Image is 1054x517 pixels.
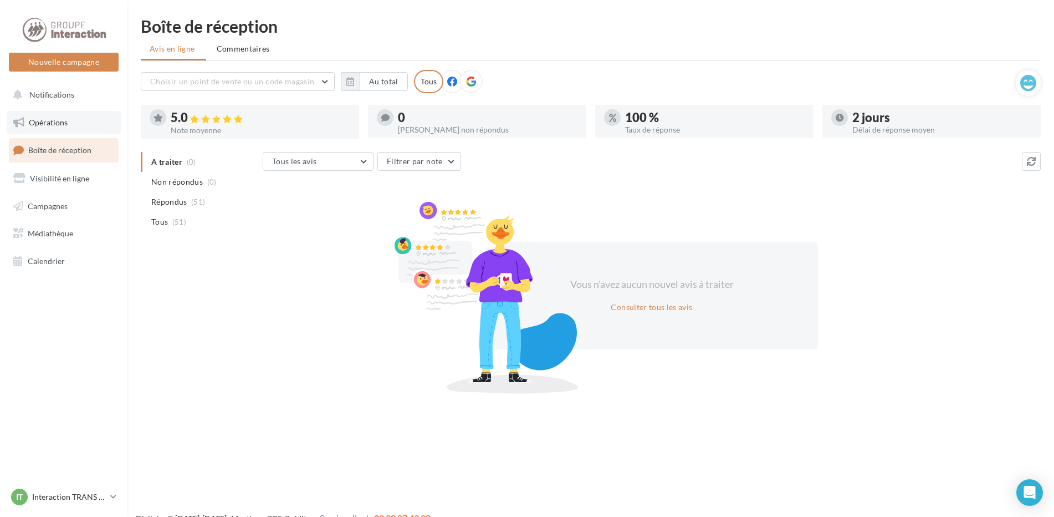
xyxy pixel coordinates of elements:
[151,216,168,227] span: Tous
[28,201,68,210] span: Campagnes
[7,250,121,273] a: Calendrier
[272,156,317,166] span: Tous les avis
[172,217,186,226] span: (51)
[28,229,73,238] span: Médiathèque
[625,126,805,134] div: Taux de réponse
[398,111,577,124] div: 0
[150,77,314,86] span: Choisir un point de vente ou un code magasin
[9,486,119,508] a: IT Interaction TRANS EN [GEOGRAPHIC_DATA]
[7,195,121,218] a: Campagnes
[9,53,119,72] button: Nouvelle campagne
[32,491,106,503] p: Interaction TRANS EN [GEOGRAPHIC_DATA]
[171,111,350,124] div: 5.0
[556,277,747,292] div: Vous n'avez aucun nouvel avis à traiter
[171,126,350,134] div: Note moyenne
[398,126,577,134] div: [PERSON_NAME] non répondus
[207,178,217,186] span: (0)
[30,174,89,183] span: Visibilité en ligne
[341,72,408,91] button: Au total
[360,72,408,91] button: Au total
[7,222,121,245] a: Médiathèque
[191,197,205,206] span: (51)
[606,301,697,314] button: Consulter tous les avis
[852,126,1032,134] div: Délai de réponse moyen
[7,138,121,162] a: Boîte de réception
[28,145,91,155] span: Boîte de réception
[263,152,373,171] button: Tous les avis
[217,43,270,54] span: Commentaires
[28,256,65,266] span: Calendrier
[7,83,116,107] button: Notifications
[1016,479,1043,506] div: Open Intercom Messenger
[7,167,121,190] a: Visibilité en ligne
[151,196,187,207] span: Répondus
[141,72,335,91] button: Choisir un point de vente ou un code magasin
[7,111,121,134] a: Opérations
[29,118,68,127] span: Opérations
[625,111,805,124] div: 100 %
[16,491,23,503] span: IT
[151,176,203,187] span: Non répondus
[29,90,74,99] span: Notifications
[377,152,461,171] button: Filtrer par note
[852,111,1032,124] div: 2 jours
[414,70,443,93] div: Tous
[141,18,1041,34] div: Boîte de réception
